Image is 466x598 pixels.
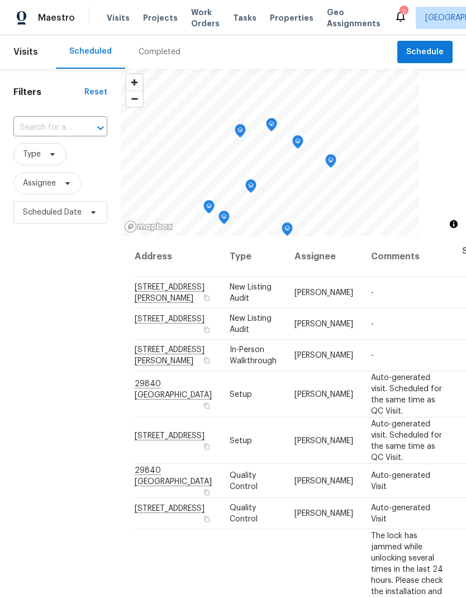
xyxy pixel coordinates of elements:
[13,87,84,98] h1: Filters
[121,69,419,236] canvas: Map
[23,207,82,218] span: Scheduled Date
[84,87,107,98] div: Reset
[202,514,212,524] button: Copy Address
[362,236,453,277] th: Comments
[203,200,215,217] div: Map marker
[13,40,38,64] span: Visits
[139,46,180,58] div: Completed
[294,352,353,359] span: [PERSON_NAME]
[406,45,444,59] span: Schedule
[292,135,303,153] div: Map marker
[270,12,313,23] span: Properties
[400,7,407,18] div: 7
[126,91,142,107] span: Zoom out
[447,217,460,231] button: Toggle attribution
[245,179,256,197] div: Map marker
[230,390,252,398] span: Setup
[230,504,258,523] span: Quality Control
[124,220,173,233] a: Mapbox homepage
[371,504,430,523] span: Auto-generated Visit
[107,12,130,23] span: Visits
[371,373,442,415] span: Auto-generated visit. Scheduled for the same time as QC Visit.
[23,149,41,160] span: Type
[233,14,256,22] span: Tasks
[371,471,430,490] span: Auto-generated Visit
[143,12,178,23] span: Projects
[294,320,353,328] span: [PERSON_NAME]
[202,293,212,303] button: Copy Address
[69,46,112,57] div: Scheduled
[371,352,374,359] span: -
[397,41,453,64] button: Schedule
[230,436,252,444] span: Setup
[371,320,374,328] span: -
[266,118,277,135] div: Map marker
[230,315,272,334] span: New Listing Audit
[371,420,442,461] span: Auto-generated visit. Scheduled for the same time as QC Visit.
[294,510,353,518] span: [PERSON_NAME]
[126,74,142,91] button: Zoom in
[13,119,76,136] input: Search for an address...
[202,441,212,451] button: Copy Address
[221,236,286,277] th: Type
[23,178,56,189] span: Assignee
[294,289,353,297] span: [PERSON_NAME]
[202,325,212,335] button: Copy Address
[294,477,353,485] span: [PERSON_NAME]
[230,346,277,365] span: In-Person Walkthrough
[450,218,457,230] span: Toggle attribution
[230,471,258,490] span: Quality Control
[126,91,142,107] button: Zoom out
[235,124,246,141] div: Map marker
[38,12,75,23] span: Maestro
[286,236,362,277] th: Assignee
[282,222,293,240] div: Map marker
[134,236,221,277] th: Address
[327,7,381,29] span: Geo Assignments
[191,7,220,29] span: Work Orders
[230,283,272,302] span: New Listing Audit
[325,154,336,172] div: Map marker
[202,487,212,497] button: Copy Address
[202,400,212,410] button: Copy Address
[202,355,212,366] button: Copy Address
[371,289,374,297] span: -
[93,120,108,136] button: Open
[294,390,353,398] span: [PERSON_NAME]
[218,211,230,228] div: Map marker
[294,436,353,444] span: [PERSON_NAME]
